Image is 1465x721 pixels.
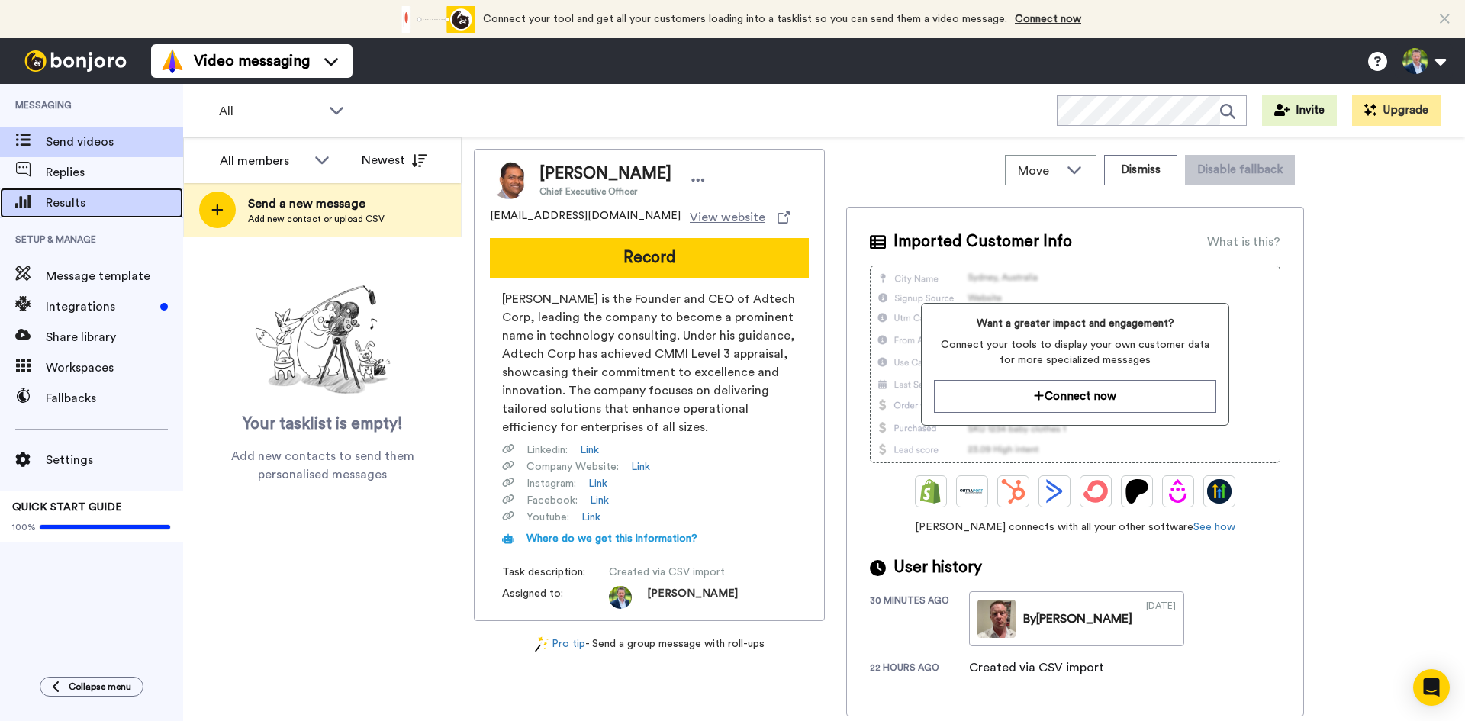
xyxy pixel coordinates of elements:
[1207,479,1232,504] img: GoHighLevel
[194,50,310,72] span: Video messaging
[526,533,697,544] span: Where do we get this information?
[919,479,943,504] img: Shopify
[893,230,1072,253] span: Imported Customer Info
[46,389,183,407] span: Fallbacks
[690,208,765,227] span: View website
[248,213,385,225] span: Add new contact or upload CSV
[539,163,671,185] span: [PERSON_NAME]
[1015,14,1081,24] a: Connect now
[490,161,528,199] img: Image of Raj Nair
[1207,233,1280,251] div: What is this?
[69,681,131,693] span: Collapse menu
[1352,95,1441,126] button: Upgrade
[46,133,183,151] span: Send videos
[690,208,790,227] a: View website
[46,163,183,182] span: Replies
[526,459,619,475] span: Company Website :
[1166,479,1190,504] img: Drip
[526,443,568,458] span: Linkedin :
[490,208,681,227] span: [EMAIL_ADDRESS][DOMAIN_NAME]
[590,493,609,508] a: Link
[977,600,1016,638] img: 413ab8c9-f889-4c8a-94c7-3627c083ee36-thumb.jpg
[1413,669,1450,706] div: Open Intercom Messenger
[580,443,599,458] a: Link
[502,565,609,580] span: Task description :
[969,658,1104,677] div: Created via CSV import
[248,195,385,213] span: Send a new message
[220,152,307,170] div: All members
[969,591,1184,646] a: By[PERSON_NAME][DATE]
[1042,479,1067,504] img: ActiveCampaign
[1018,162,1059,180] span: Move
[1023,610,1132,628] div: By [PERSON_NAME]
[219,102,321,121] span: All
[1001,479,1025,504] img: Hubspot
[243,413,403,436] span: Your tasklist is empty!
[474,636,825,652] div: - Send a group message with roll-ups
[12,521,36,533] span: 100%
[526,476,576,491] span: Instagram :
[1262,95,1337,126] button: Invite
[18,50,133,72] img: bj-logo-header-white.svg
[893,556,982,579] span: User history
[490,238,809,278] button: Record
[483,14,1007,24] span: Connect your tool and get all your customers loading into a tasklist so you can send them a video...
[46,194,183,212] span: Results
[526,510,569,525] span: Youtube :
[934,316,1215,331] span: Want a greater impact and engagement?
[631,459,650,475] a: Link
[870,661,969,677] div: 22 hours ago
[870,594,969,646] div: 30 minutes ago
[502,586,609,609] span: Assigned to:
[40,677,143,697] button: Collapse menu
[1104,155,1177,185] button: Dismiss
[46,359,183,377] span: Workspaces
[350,145,438,175] button: Newest
[12,502,122,513] span: QUICK START GUIDE
[46,298,154,316] span: Integrations
[246,279,399,401] img: ready-set-action.png
[46,451,183,469] span: Settings
[1125,479,1149,504] img: Patreon
[526,493,578,508] span: Facebook :
[1083,479,1108,504] img: ConvertKit
[647,586,738,609] span: [PERSON_NAME]
[46,267,183,285] span: Message template
[46,328,183,346] span: Share library
[391,6,475,33] div: animation
[934,380,1215,413] button: Connect now
[535,636,549,652] img: magic-wand.svg
[1193,522,1235,533] a: See how
[934,337,1215,368] span: Connect your tools to display your own customer data for more specialized messages
[1185,155,1295,185] button: Disable fallback
[535,636,585,652] a: Pro tip
[160,49,185,73] img: vm-color.svg
[1146,600,1176,638] div: [DATE]
[206,447,439,484] span: Add new contacts to send them personalised messages
[502,290,797,436] span: [PERSON_NAME] is the Founder and CEO of Adtech Corp, leading the company to become a prominent na...
[581,510,600,525] a: Link
[609,565,754,580] span: Created via CSV import
[588,476,607,491] a: Link
[609,586,632,609] img: 69c14b9a-0058-4ef3-935a-b643b56002c4-1756154023.jpg
[539,185,671,198] span: Chief Executive Officer
[960,479,984,504] img: Ontraport
[870,520,1280,535] span: [PERSON_NAME] connects with all your other software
